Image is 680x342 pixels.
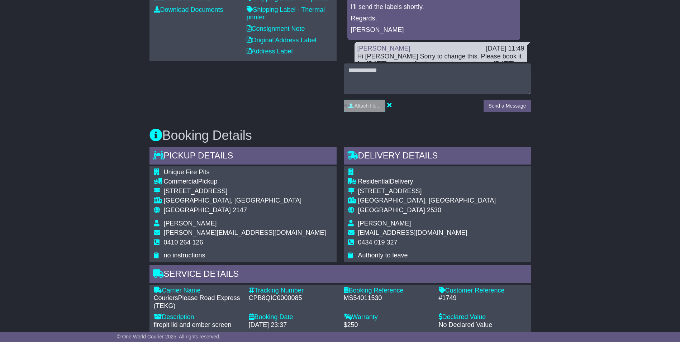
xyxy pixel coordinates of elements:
[164,187,326,195] div: [STREET_ADDRESS]
[164,220,217,227] span: [PERSON_NAME]
[344,321,432,329] div: $250
[164,178,198,185] span: Commercial
[154,287,242,295] div: Carrier Name
[247,25,305,32] a: Consignment Note
[164,197,326,205] div: [GEOGRAPHIC_DATA], [GEOGRAPHIC_DATA]
[247,6,325,21] a: Shipping Label - Thermal printer
[439,294,527,302] div: #1749
[164,239,203,246] span: 0410 264 126
[484,100,531,112] button: Send a Message
[164,229,326,236] span: [PERSON_NAME][EMAIL_ADDRESS][DOMAIN_NAME]
[351,3,517,11] p: I'll send the labels shortly.
[351,15,517,23] p: Regards,
[249,294,337,302] div: CPB8QIC0000085
[344,294,432,302] div: MS54011530
[164,206,231,214] span: [GEOGRAPHIC_DATA]
[249,287,337,295] div: Tracking Number
[149,147,337,166] div: Pickup Details
[358,252,408,259] span: Authority to leave
[344,313,432,321] div: Warranty
[164,168,210,176] span: Unique Fire Pits
[117,334,220,339] span: © One World Courier 2025. All rights reserved.
[439,313,527,321] div: Declared Value
[439,287,527,295] div: Customer Reference
[249,313,337,321] div: Booking Date
[164,178,326,186] div: Pickup
[358,187,496,195] div: [STREET_ADDRESS]
[249,321,337,329] div: [DATE] 23:37
[439,321,527,329] div: No Declared Value
[154,313,242,321] div: Description
[358,229,467,236] span: [EMAIL_ADDRESS][DOMAIN_NAME]
[344,287,432,295] div: Booking Reference
[149,265,531,285] div: Service Details
[247,37,317,44] a: Original Address Label
[154,321,242,329] div: firepit lid and ember screen
[344,147,531,166] div: Delivery Details
[154,6,223,13] a: Download Documents
[358,220,411,227] span: [PERSON_NAME]
[247,48,293,55] a: Address Label
[357,45,410,52] a: [PERSON_NAME]
[427,206,441,214] span: 2530
[154,294,242,310] div: CouriersPlease Road Express (TEKG)
[358,178,496,186] div: Delivery
[358,239,398,246] span: 0434 019 327
[357,53,524,76] div: Hi [PERSON_NAME] Sorry to change this. Please book it for [DATE], my supplier is not at the wareh...
[358,178,390,185] span: Residential
[149,128,531,143] h3: Booking Details
[358,197,496,205] div: [GEOGRAPHIC_DATA], [GEOGRAPHIC_DATA]
[486,45,524,53] div: [DATE] 11:49
[351,26,517,34] p: [PERSON_NAME]
[358,206,425,214] span: [GEOGRAPHIC_DATA]
[164,252,205,259] span: no instructions
[233,206,247,214] span: 2147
